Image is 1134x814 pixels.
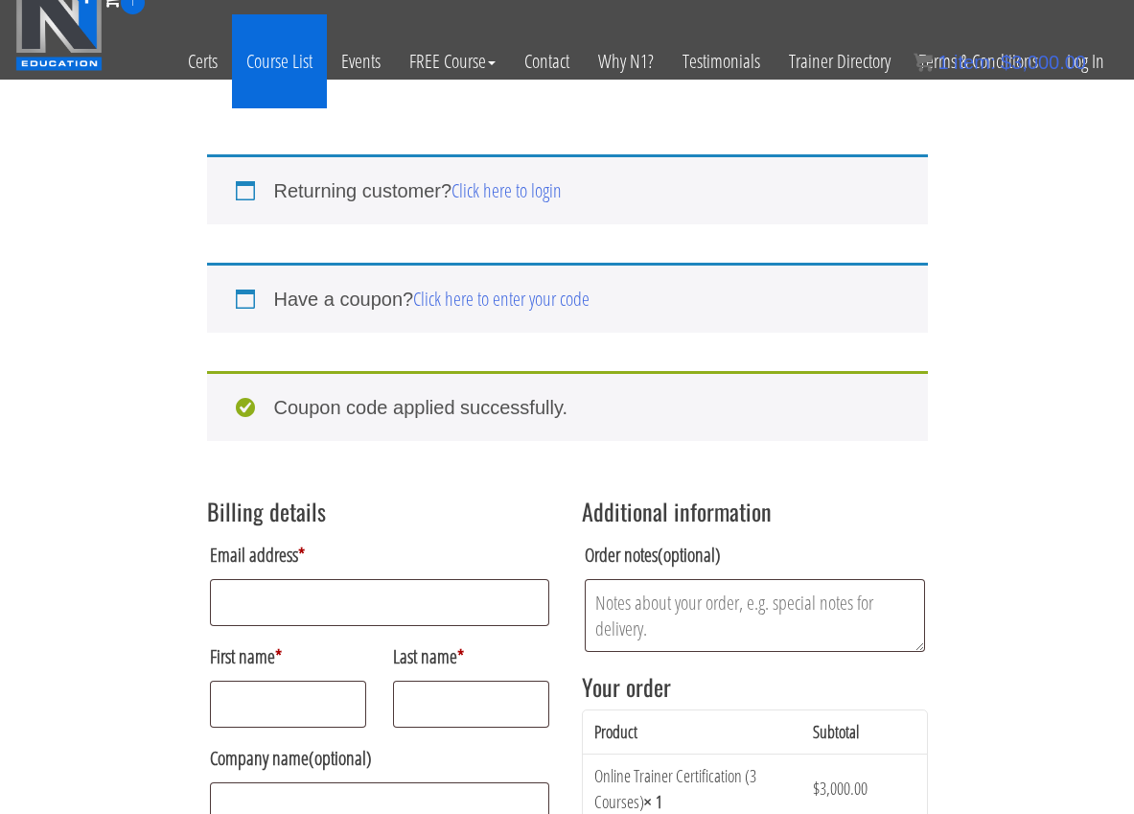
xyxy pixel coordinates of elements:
[232,14,327,108] a: Course List
[395,14,510,108] a: FREE Course
[775,14,905,108] a: Trainer Directory
[582,674,928,699] h3: Your order
[813,777,868,800] bdi: 3,000.00
[585,536,925,574] label: Order notes
[207,154,928,224] div: Returning customer?
[393,638,550,676] label: Last name
[582,499,928,523] h3: Additional information
[174,14,232,108] a: Certs
[937,52,948,73] span: 1
[210,739,550,778] label: Company name
[510,14,584,108] a: Contact
[309,745,372,771] span: (optional)
[813,777,820,800] span: $
[584,14,668,108] a: Why N1?
[583,710,802,754] th: Product
[1001,52,1086,73] bdi: 3,000.00
[1053,14,1119,108] a: Log In
[905,14,1053,108] a: Terms & Conditions
[644,790,662,813] strong: × 1
[668,14,775,108] a: Testimonials
[658,542,721,568] span: (optional)
[451,177,562,203] a: Click here to login
[210,536,550,574] label: Email address
[914,53,933,72] img: icon11.png
[413,286,590,312] a: Click here to enter your code
[1001,52,1011,73] span: $
[914,52,1086,73] a: 1 item: $3,000.00
[207,371,928,441] div: Coupon code applied successfully.
[954,52,995,73] span: item:
[327,14,395,108] a: Events
[210,638,367,676] label: First name
[207,263,928,333] div: Have a coupon?
[207,499,553,523] h3: Billing details
[801,710,926,754] th: Subtotal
